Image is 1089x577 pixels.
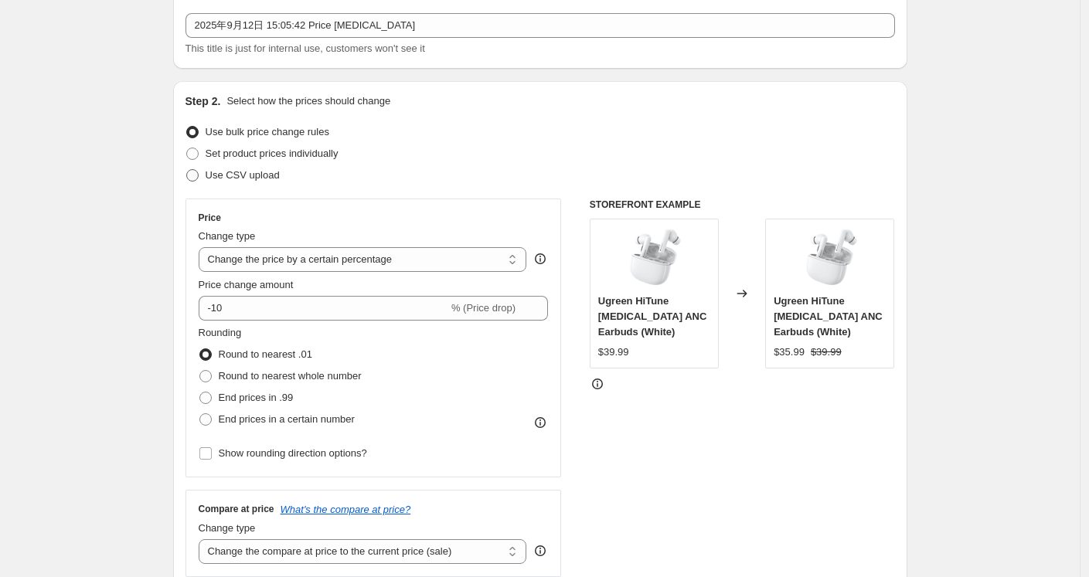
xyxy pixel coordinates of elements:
[219,348,312,360] span: Round to nearest .01
[281,504,411,515] button: What's the compare at price?
[799,227,861,289] img: ugreen-hitune-t3-anc-earbuds-335008_80x.png
[206,148,339,159] span: Set product prices individually
[219,413,355,425] span: End prices in a certain number
[185,93,221,109] h2: Step 2.
[598,295,707,338] span: Ugreen HiTune [MEDICAL_DATA] ANC Earbuds (White)
[451,302,516,314] span: % (Price drop)
[533,251,548,266] div: help
[598,345,629,360] div: $39.99
[199,230,256,242] span: Change type
[811,345,842,360] strike: $39.99
[199,503,274,515] h3: Compare at price
[590,199,895,211] h6: STOREFRONT EXAMPLE
[199,327,242,338] span: Rounding
[199,522,256,534] span: Change type
[199,296,448,321] input: -15
[774,295,883,338] span: Ugreen HiTune [MEDICAL_DATA] ANC Earbuds (White)
[226,93,390,109] p: Select how the prices should change
[199,212,221,224] h3: Price
[533,543,548,558] div: help
[185,42,425,54] span: This title is just for internal use, customers won't see it
[623,227,685,289] img: ugreen-hitune-t3-anc-earbuds-335008_80x.png
[219,447,367,459] span: Show rounding direction options?
[185,13,895,38] input: 30% off holiday sale
[206,169,280,181] span: Use CSV upload
[774,345,805,360] div: $35.99
[206,126,329,137] span: Use bulk price change rules
[219,392,294,403] span: End prices in .99
[199,279,294,290] span: Price change amount
[219,370,362,382] span: Round to nearest whole number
